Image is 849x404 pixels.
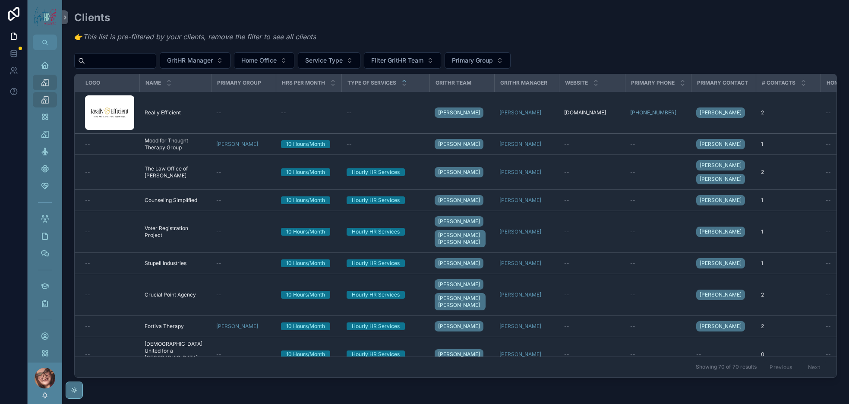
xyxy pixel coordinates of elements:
[630,197,635,204] span: --
[216,323,258,330] a: [PERSON_NAME]
[696,290,745,300] a: [PERSON_NAME]
[696,319,751,333] a: [PERSON_NAME]
[700,291,742,298] span: [PERSON_NAME]
[499,109,541,116] span: [PERSON_NAME]
[74,32,316,42] p: 👉
[85,291,90,298] span: --
[436,79,471,86] span: GritHR Team
[564,228,620,235] a: --
[499,169,541,176] span: [PERSON_NAME]
[761,109,764,116] span: 2
[696,288,751,302] a: [PERSON_NAME]
[160,52,230,69] button: Select Button
[435,319,489,333] a: [PERSON_NAME]
[826,169,831,176] span: --
[298,52,360,69] button: Select Button
[438,197,480,204] span: [PERSON_NAME]
[499,141,541,148] a: [PERSON_NAME]
[565,79,588,86] span: Website
[697,79,748,86] span: Primary Contact
[631,79,675,86] span: Primary Phone
[352,322,400,330] div: Hourly HR Services
[85,95,134,130] a: Really-Efficient-Rectangle-logo-with-white-background.png
[145,225,206,239] a: Voter Registration Project
[630,291,635,298] span: --
[696,321,745,331] a: [PERSON_NAME]
[696,258,745,268] a: [PERSON_NAME]
[216,141,271,148] a: [PERSON_NAME]
[499,260,541,267] a: [PERSON_NAME]
[281,196,336,204] a: 10 Hours/Month
[435,107,483,118] a: [PERSON_NAME]
[281,109,336,116] a: --
[216,323,271,330] a: [PERSON_NAME]
[282,79,325,86] span: Hrs Per Month
[826,109,831,116] span: --
[347,141,424,148] a: --
[85,141,90,148] span: --
[564,351,620,358] a: --
[286,350,325,358] div: 10 Hours/Month
[234,52,294,69] button: Select Button
[564,109,606,116] span: [DOMAIN_NAME]
[499,291,554,298] a: [PERSON_NAME]
[564,141,569,148] span: --
[696,193,751,207] a: [PERSON_NAME]
[347,322,424,330] a: Hourly HR Services
[696,227,745,237] a: [PERSON_NAME]
[761,228,815,235] a: 1
[85,323,134,330] a: --
[696,160,745,170] a: [PERSON_NAME]
[347,259,424,267] a: Hourly HR Services
[347,228,424,236] a: Hourly HR Services
[216,197,221,204] span: --
[85,141,134,148] a: --
[286,196,325,204] div: 10 Hours/Month
[347,109,424,116] a: --
[700,109,742,116] span: [PERSON_NAME]
[499,351,541,358] a: [PERSON_NAME]
[216,291,221,298] span: --
[696,364,757,371] span: Showing 70 of 70 results
[499,228,541,235] a: [PERSON_NAME]
[85,169,134,176] a: --
[438,109,480,116] span: [PERSON_NAME]
[564,169,620,176] a: --
[286,168,325,176] div: 10 Hours/Month
[826,323,831,330] span: --
[85,169,90,176] span: --
[696,195,745,205] a: [PERSON_NAME]
[499,141,554,148] a: [PERSON_NAME]
[696,106,751,120] a: [PERSON_NAME]
[145,165,206,179] span: The Law Office of [PERSON_NAME]
[761,323,815,330] a: 2
[826,351,831,358] span: --
[761,169,815,176] a: 2
[435,193,489,207] a: [PERSON_NAME]
[564,260,569,267] span: --
[286,322,325,330] div: 10 Hours/Month
[499,291,541,298] span: [PERSON_NAME]
[630,351,686,358] a: --
[564,351,569,358] span: --
[630,323,686,330] a: --
[499,169,554,176] a: [PERSON_NAME]
[564,291,620,298] a: --
[435,137,489,151] a: [PERSON_NAME]
[241,56,277,65] span: Home Office
[217,79,261,86] span: Primary Group
[762,79,795,86] span: # Contacts
[630,109,676,116] a: [PHONE_NUMBER]
[85,197,134,204] a: --
[630,351,635,358] span: --
[499,323,541,330] a: [PERSON_NAME]
[85,351,134,358] a: --
[145,291,196,298] span: Crucial Point Agency
[435,349,483,360] a: [PERSON_NAME]
[281,350,336,358] a: 10 Hours/Month
[435,216,483,227] a: [PERSON_NAME]
[83,32,316,41] em: This list is pre-filtered by your clients, remove the filter to see all clients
